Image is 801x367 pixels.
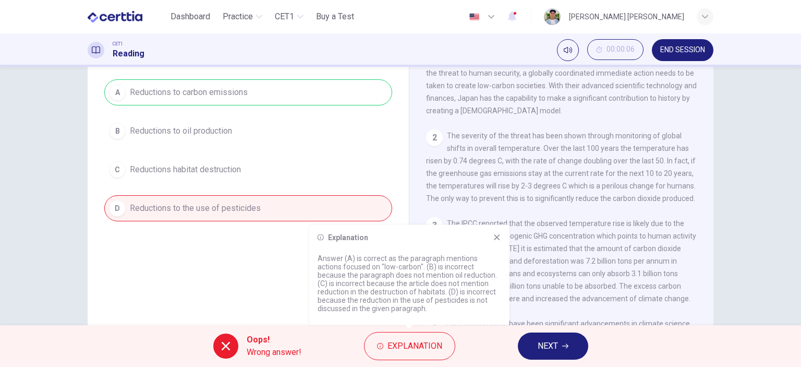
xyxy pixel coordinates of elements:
[318,254,501,313] p: Answer (A) is correct as the paragraph mentions actions focused on "low-carbon". (B) is incorrect...
[247,334,301,346] span: Oops!
[426,129,443,146] div: 2
[328,233,368,242] h6: Explanation
[88,6,142,27] img: CERTTIA logo
[538,339,558,353] span: NEXT
[275,10,294,23] span: CET1
[113,40,123,48] span: CET1
[468,13,481,21] img: en
[569,10,684,23] div: [PERSON_NAME] [PERSON_NAME]
[113,48,144,60] h1: Reading
[426,217,443,234] div: 3
[247,346,301,359] span: Wrong answer!
[316,10,354,23] span: Buy a Test
[587,39,644,61] div: Hide
[557,39,579,61] div: Mute
[426,132,696,203] span: The severity of the threat has been shown through monitoring of global shifts in overall temperat...
[426,31,697,115] span: The awarding of the Nobel Peace Prize to the International Panel on Climate Change (IPCC) signifi...
[171,10,210,23] span: Dashboard
[387,339,442,353] span: Explanation
[223,10,253,23] span: Practice
[426,219,696,303] span: The IPCC reported that the observed temperature rise is likely due to the increase in anthropogen...
[544,8,561,25] img: Profile picture
[606,45,635,54] span: 00:00:06
[660,46,705,54] span: END SESSION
